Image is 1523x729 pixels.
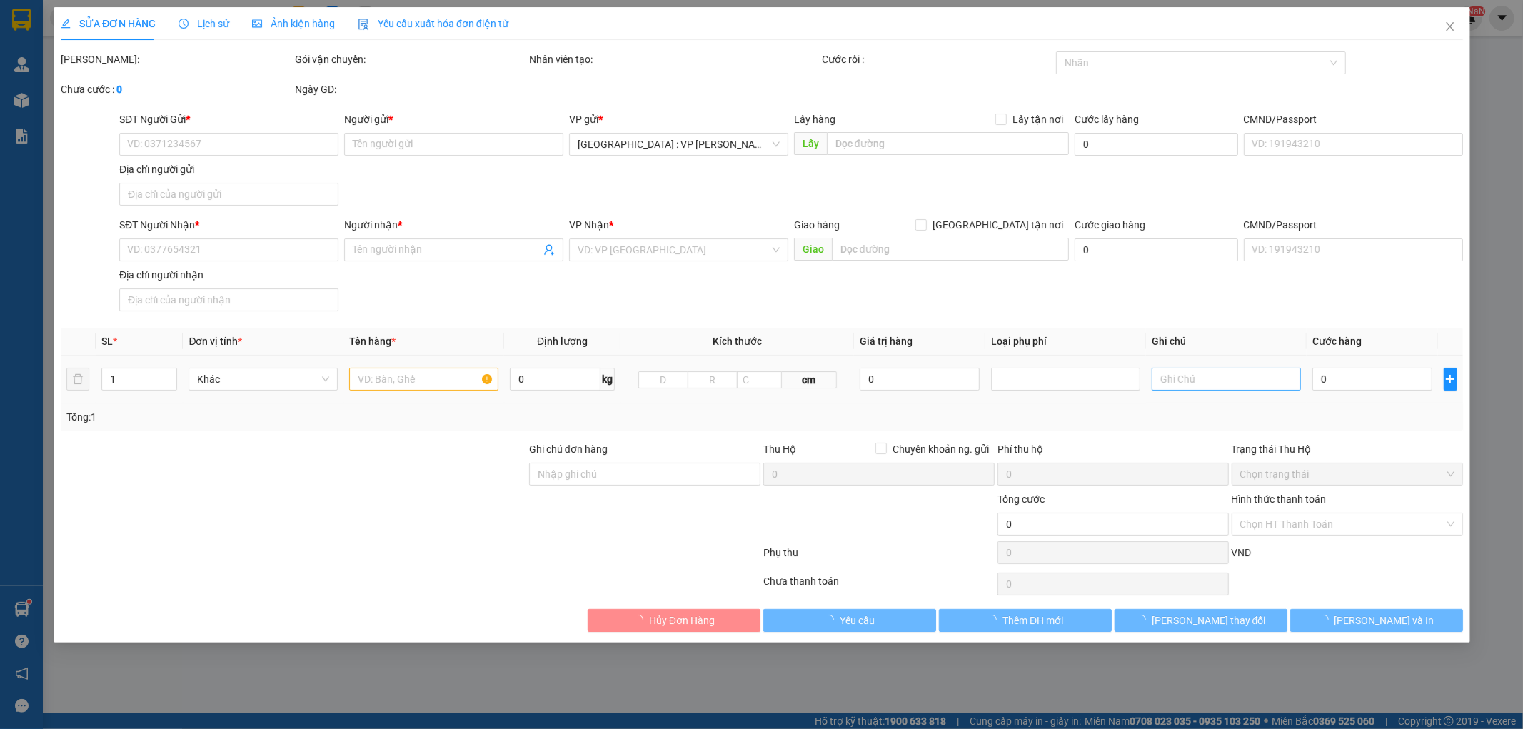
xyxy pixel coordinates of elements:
div: Ngày GD: [295,81,526,97]
label: Cước giao hàng [1075,219,1145,231]
div: Địa chỉ người gửi [119,161,338,177]
button: delete [66,368,89,391]
span: Giao hàng [793,219,839,231]
span: Kích thước [713,336,762,347]
strong: (Công Ty TNHH Chuyển Phát Nhanh Bảo An - MST: 0109597835) [41,40,317,51]
span: plus [1444,373,1456,385]
span: [PHONE_NUMBER] (7h - 21h) [91,56,336,110]
span: SL [101,336,112,347]
div: Cước rồi : [821,51,1052,67]
span: Thu Hộ [763,443,795,455]
div: SĐT Người Nhận [119,217,338,233]
input: Địa chỉ của người gửi [119,183,338,206]
button: [PERSON_NAME] và In [1290,609,1462,632]
input: Địa chỉ của người nhận [119,288,338,311]
div: Địa chỉ người nhận [119,267,338,283]
div: Chưa thanh toán [762,573,996,598]
div: [PERSON_NAME]: [61,51,292,67]
span: VP Nhận [569,219,609,231]
label: Cước lấy hàng [1075,114,1139,125]
span: SỬA ĐƠN HÀNG [61,18,156,29]
span: Chọn trạng thái [1240,463,1454,485]
input: Ghi chú đơn hàng [529,463,760,486]
input: Ghi Chú [1152,368,1301,391]
span: Yêu cầu [840,613,875,628]
input: Dọc đường [831,238,1069,261]
div: Trạng thái Thu Hộ [1231,441,1462,457]
div: Phụ thu [762,545,996,570]
div: VP gửi [569,111,788,127]
span: Hủy Đơn Hàng [648,613,714,628]
span: Ảnh kiện hàng [252,18,335,29]
input: VD: Bàn, Ghế [349,368,498,391]
input: Dọc đường [826,132,1069,155]
img: icon [358,19,369,30]
span: Thêm ĐH mới [1002,613,1063,628]
span: Tổng cước [997,493,1044,505]
label: Ghi chú đơn hàng [529,443,608,455]
input: Cước giao hàng [1075,238,1237,261]
input: Cước lấy hàng [1075,133,1237,156]
div: Gói vận chuyển: [295,51,526,67]
span: Lấy hàng [793,114,835,125]
button: Yêu cầu [763,609,936,632]
span: Lấy [793,132,826,155]
span: Lấy tận nơi [1007,111,1069,127]
span: cm [782,371,837,388]
span: CSKH: [26,56,336,110]
span: Định lượng [537,336,588,347]
span: Giao [793,238,831,261]
button: Thêm ĐH mới [938,609,1111,632]
input: D [638,371,688,388]
div: Nhân viên tạo: [529,51,819,67]
div: Tổng: 1 [66,409,588,425]
button: Close [1429,7,1469,47]
span: clock-circle [179,19,189,29]
input: R [688,371,738,388]
span: loading [633,615,648,625]
span: loading [1318,615,1334,625]
span: loading [987,615,1002,625]
span: loading [824,615,840,625]
span: [GEOGRAPHIC_DATA] tận nơi [927,217,1069,233]
span: loading [1136,615,1152,625]
input: C [737,371,782,388]
span: Cước hàng [1312,336,1362,347]
div: SĐT Người Gửi [119,111,338,127]
span: Lịch sử [179,18,229,29]
div: Người nhận [344,217,563,233]
span: user-add [543,244,555,256]
span: Đà Nẵng : VP Thanh Khê [578,134,780,155]
button: Hủy Đơn Hàng [588,609,760,632]
span: [PERSON_NAME] thay đổi [1152,613,1266,628]
div: Chưa cước : [61,81,292,97]
span: picture [252,19,262,29]
div: CMND/Passport [1243,217,1462,233]
span: Đơn vị tính [189,336,242,347]
div: Phí thu hộ [997,441,1228,463]
th: Loại phụ phí [985,328,1146,356]
button: [PERSON_NAME] thay đổi [1114,609,1287,632]
div: Người gửi [344,111,563,127]
span: close [1444,21,1455,32]
span: Giá trị hàng [860,336,913,347]
span: Chuyển khoản ng. gửi [886,441,994,457]
button: plus [1443,368,1457,391]
span: [PERSON_NAME] và In [1334,613,1434,628]
strong: BIÊN NHẬN VẬN CHUYỂN BẢO AN EXPRESS [46,21,313,36]
div: CMND/Passport [1243,111,1462,127]
th: Ghi chú [1146,328,1307,356]
b: 0 [116,84,122,95]
span: edit [61,19,71,29]
span: kg [600,368,615,391]
span: Khác [197,368,329,390]
span: Yêu cầu xuất hóa đơn điện tử [358,18,508,29]
label: Hình thức thanh toán [1231,493,1326,505]
span: VND [1231,547,1251,558]
span: Tên hàng [349,336,396,347]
